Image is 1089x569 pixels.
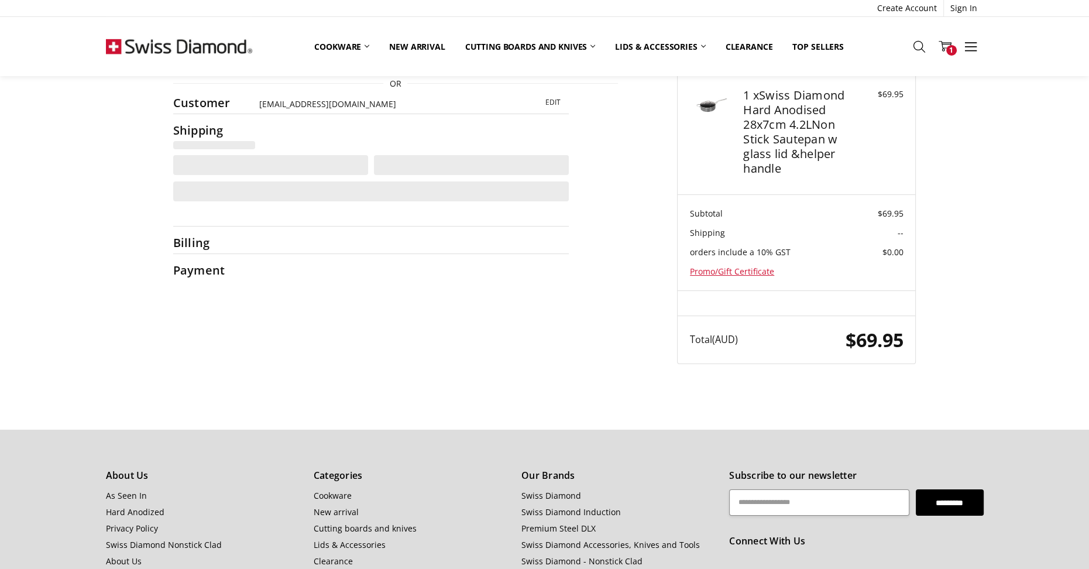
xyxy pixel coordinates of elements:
h4: 1 x Swiss Diamond Hard Anodised 28x7cm 4.2LNon Stick Sautepan w glass lid &helper handle [743,88,847,176]
div: $69.95 [850,88,903,100]
span: $69.95 [877,208,903,219]
a: New arrival [314,506,359,517]
a: Swiss Diamond Accessories, Knives and Tools [521,539,700,550]
h5: Subscribe to our newsletter [729,469,983,481]
span: -- [897,227,903,238]
a: Premium Steel DLX [521,523,596,534]
div: [EMAIL_ADDRESS][DOMAIN_NAME] [259,98,513,110]
h2: Payment [173,263,247,277]
img: Free Shipping On Every Order [106,17,252,76]
span: Subtotal [690,208,723,219]
h2: Shipping [173,123,247,138]
span: OR [383,77,407,90]
a: Clearance [314,556,353,567]
a: Swiss Diamond Nonstick Clad [106,539,222,550]
a: Swiss Diamond - Nonstick Clad [521,556,643,567]
a: Swiss Diamond Induction [521,506,621,517]
a: Swiss Diamond [521,490,581,501]
a: Cookware [314,490,352,501]
span: Shipping [690,227,725,238]
h5: Connect With Us [729,535,983,547]
a: About Us [106,556,142,567]
span: $0.00 [882,246,903,258]
a: Clearance [716,34,783,59]
h2: Customer [173,95,247,110]
h5: About Us [106,469,301,481]
a: New arrival [379,34,455,59]
a: As Seen In [106,490,147,501]
a: 1 [932,32,958,61]
a: Hard Anodized [106,506,164,517]
a: Cutting boards and knives [314,523,417,534]
h5: Our Brands [521,469,716,481]
a: Privacy Policy [106,523,158,534]
span: Total (AUD) [690,333,738,346]
h2: Billing [173,235,247,250]
a: Cutting boards and knives [455,34,606,59]
a: Top Sellers [782,34,853,59]
a: Cookware [304,34,379,59]
a: Promo/Gift Certificate [690,266,774,277]
h5: Categories [314,469,509,481]
a: Lids & Accessories [314,539,386,550]
button: Edit [537,95,569,110]
a: Lids & Accessories [605,34,715,59]
span: orders include a 10% GST [690,246,791,258]
span: $69.95 [845,327,903,352]
span: 1 [946,45,957,56]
